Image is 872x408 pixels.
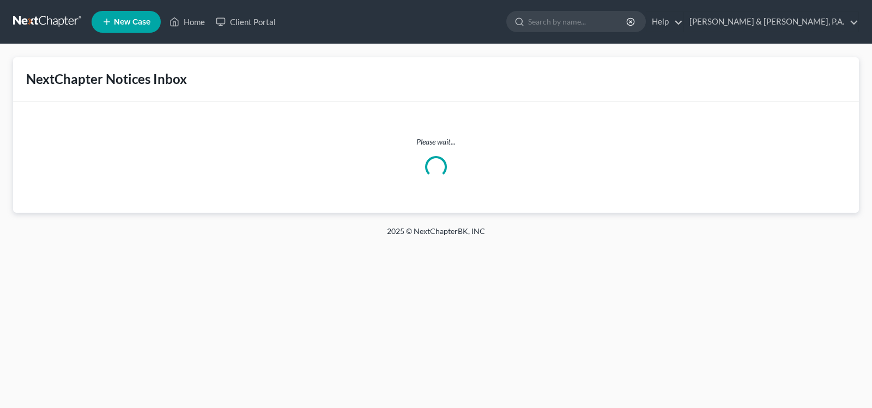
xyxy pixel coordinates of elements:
[684,12,858,32] a: [PERSON_NAME] & [PERSON_NAME], P.A.
[22,136,850,147] p: Please wait...
[646,12,683,32] a: Help
[114,18,150,26] span: New Case
[125,226,747,245] div: 2025 © NextChapterBK, INC
[164,12,210,32] a: Home
[210,12,281,32] a: Client Portal
[26,70,846,88] div: NextChapter Notices Inbox
[528,11,628,32] input: Search by name...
